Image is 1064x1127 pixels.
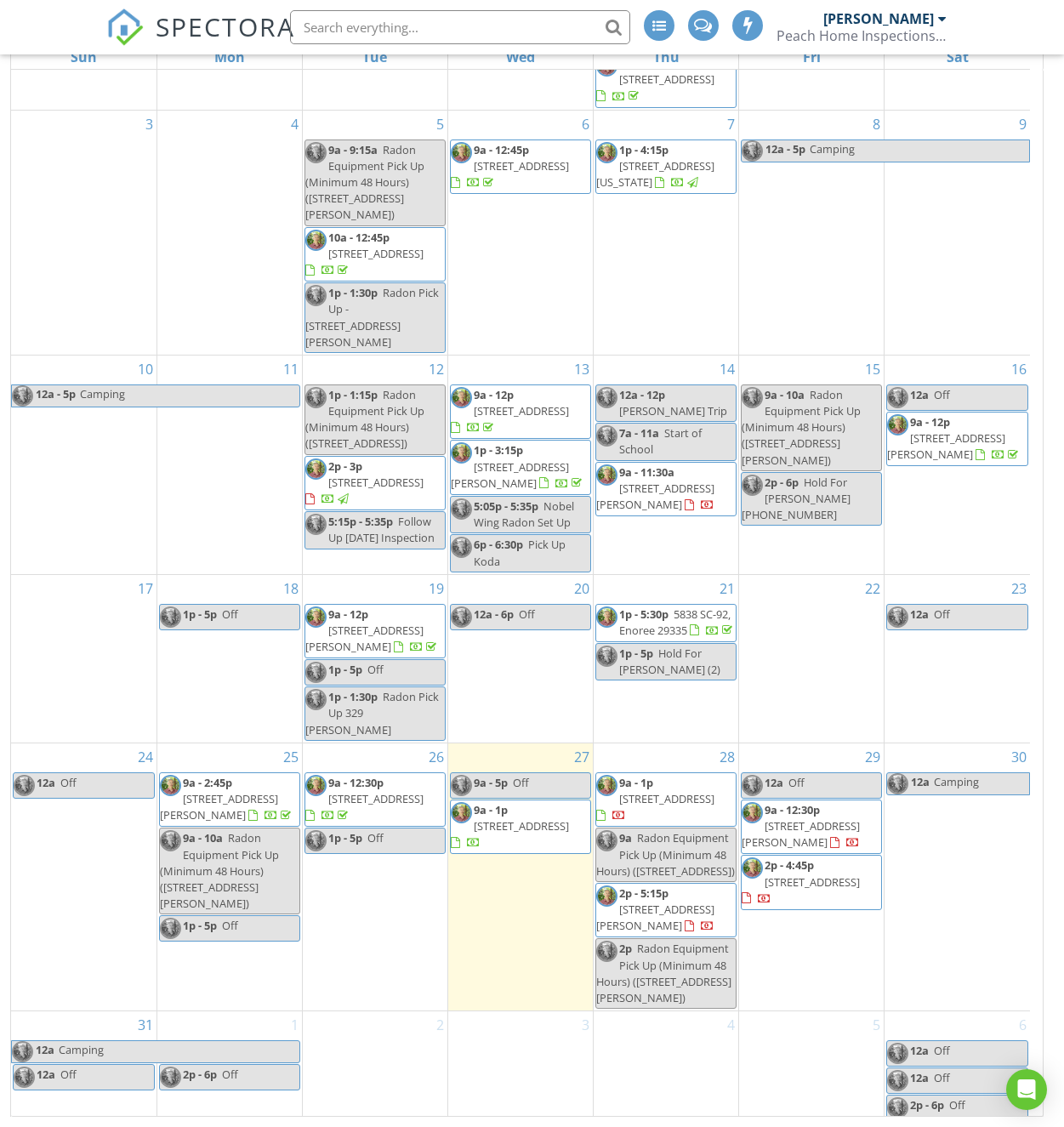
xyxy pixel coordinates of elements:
[328,285,378,300] span: 1p - 1:30p
[433,111,447,138] a: Go to August 5, 2025
[596,142,714,190] a: 1p - 4:15p [STREET_ADDRESS][US_STATE]
[910,1070,929,1085] span: 12a
[305,285,439,350] span: Radon Pick Up - [STREET_ADDRESS][PERSON_NAME]
[619,606,731,638] span: 5838 SC-92, Enoree 29335
[450,440,591,495] a: 1p - 3:15p [STREET_ADDRESS][PERSON_NAME]
[887,1070,908,1091] img: travis.jpg
[934,606,950,622] span: Off
[160,775,181,796] img: travis.jpg
[134,743,156,771] a: Go to August 24, 2025
[910,606,929,622] span: 12a
[156,574,302,743] td: Go to August 18, 2025
[650,45,683,69] a: Thursday
[474,498,538,514] span: 5:05p - 5:35p
[619,646,653,661] span: 1p - 5p
[328,387,378,402] span: 1p - 1:15p
[156,743,302,1010] td: Go to August 25, 2025
[596,481,714,512] span: [STREET_ADDRESS][PERSON_NAME]
[862,356,884,383] a: Go to August 15, 2025
[280,356,302,383] a: Go to August 11, 2025
[742,775,763,796] img: travis.jpg
[885,743,1030,1010] td: Go to August 30, 2025
[287,111,302,138] a: Go to August 4, 2025
[14,775,35,796] img: travis.jpg
[810,141,855,157] span: Camping
[451,498,472,520] img: travis.jpg
[742,857,860,905] a: 2p - 4:45p [STREET_ADDRESS]
[433,1011,447,1039] a: Go to September 2, 2025
[287,1011,302,1039] a: Go to September 1, 2025
[765,475,799,490] span: 2p - 6p
[451,387,569,435] a: 9a - 12p [STREET_ADDRESS]
[447,355,593,574] td: Go to August 13, 2025
[134,356,156,383] a: Go to August 10, 2025
[67,45,100,69] a: Sunday
[328,689,378,704] span: 1p - 1:30p
[305,606,327,628] img: travis.jpg
[183,830,223,845] span: 9a - 10a
[11,574,156,743] td: Go to August 17, 2025
[596,142,617,163] img: travis.jpg
[183,606,217,622] span: 1p - 5p
[451,387,472,408] img: travis.jpg
[934,387,950,402] span: Off
[160,830,181,851] img: travis.jpg
[183,918,217,933] span: 1p - 5p
[887,430,1005,462] span: [STREET_ADDRESS][PERSON_NAME]
[222,606,238,622] span: Off
[160,1067,181,1088] img: travis.jpg
[142,111,156,138] a: Go to August 3, 2025
[934,774,979,789] span: Camping
[106,23,295,59] a: SPECTORA
[304,772,446,828] a: 9a - 12:30p [STREET_ADDRESS]
[619,646,720,677] span: Hold For [PERSON_NAME] (2)
[619,606,736,638] a: 1p - 5:30p 5838 SC-92, Enoree 29335
[765,387,805,402] span: 9a - 10a
[742,818,860,850] span: [STREET_ADDRESS][PERSON_NAME]
[596,830,735,878] span: Radon Equipment Pick Up (Minimum 48 Hours) ([STREET_ADDRESS])
[716,575,738,602] a: Go to August 21, 2025
[596,941,731,1005] span: Radon Equipment Pick Up (Minimum 48 Hours) ([STREET_ADDRESS][PERSON_NAME])
[887,773,908,794] img: travis.jpg
[594,743,739,1010] td: Go to August 28, 2025
[35,385,77,407] span: 12a - 5p
[474,537,566,568] span: Pick Up Koda
[862,743,884,771] a: Go to August 29, 2025
[887,414,1021,462] a: 9a - 12p [STREET_ADDRESS][PERSON_NAME]
[304,604,446,659] a: 9a - 12p [STREET_ADDRESS][PERSON_NAME]
[328,791,424,806] span: [STREET_ADDRESS]
[11,355,156,574] td: Go to August 10, 2025
[305,775,424,822] a: 9a - 12:30p [STREET_ADDRESS]
[474,606,514,622] span: 12a - 6p
[474,802,508,817] span: 9a - 1p
[596,606,617,628] img: travis.jpg
[596,885,617,907] img: travis.jpg
[619,142,669,157] span: 1p - 4:15p
[425,356,447,383] a: Go to August 12, 2025
[887,1097,908,1118] img: travis.jpg
[716,743,738,771] a: Go to August 28, 2025
[716,356,738,383] a: Go to August 14, 2025
[619,775,653,790] span: 9a - 1p
[37,775,55,790] span: 12a
[765,140,806,162] span: 12a - 5p
[305,689,327,710] img: travis.jpg
[823,10,934,27] div: [PERSON_NAME]
[910,1097,944,1113] span: 2p - 6p
[328,458,362,474] span: 2p - 3p
[742,802,860,850] a: 9a - 12:30p [STREET_ADDRESS][PERSON_NAME]
[594,1011,739,1124] td: Go to September 4, 2025
[12,385,33,407] img: travis.jpg
[1016,1011,1030,1039] a: Go to September 6, 2025
[328,475,424,490] span: [STREET_ADDRESS]
[11,110,156,355] td: Go to August 3, 2025
[619,425,659,441] span: 7a - 11a
[425,575,447,602] a: Go to August 19, 2025
[222,918,238,933] span: Off
[596,830,617,851] img: travis.jpg
[160,830,279,911] span: Radon Equipment Pick Up (Minimum 48 Hours) ([STREET_ADDRESS][PERSON_NAME])
[742,475,851,522] span: Hold For [PERSON_NAME] [PHONE_NUMBER]
[328,662,362,677] span: 1p - 5p
[886,412,1028,467] a: 9a - 12p [STREET_ADDRESS][PERSON_NAME]
[328,142,378,157] span: 9a - 9:15a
